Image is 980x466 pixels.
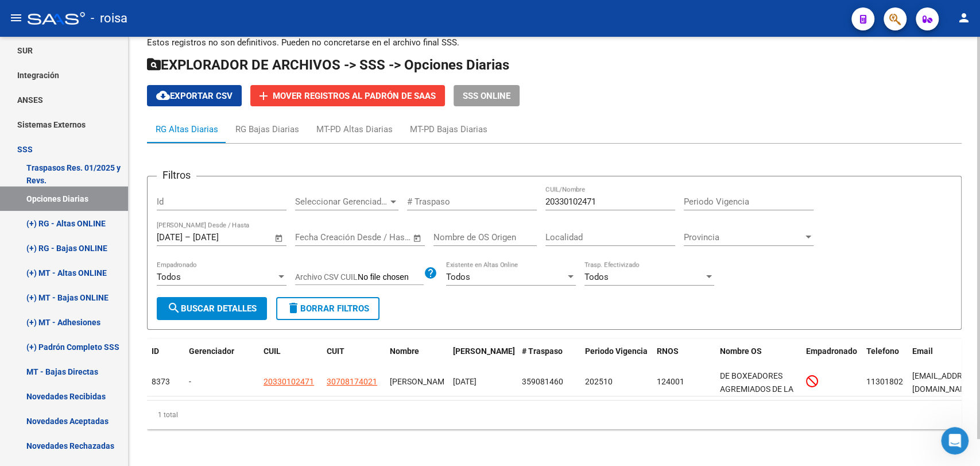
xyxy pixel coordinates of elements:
datatable-header-cell: # Traspaso [517,339,580,377]
span: DE BOXEADORES AGREMIADOS DE LA [GEOGRAPHIC_DATA] [720,371,797,407]
span: VARGASMATIASE@administracionargentina.com [912,371,978,394]
span: ID [152,346,159,356]
datatable-header-cell: Empadronado [801,339,862,377]
span: Email [912,346,933,356]
datatable-header-cell: Periodo Vigencia [580,339,652,377]
span: Nombre [390,346,419,356]
div: RG Bajas Diarias [235,123,299,136]
datatable-header-cell: Telefono [862,339,908,377]
mat-icon: cloud_download [156,88,170,102]
datatable-header-cell: Nombre OS [715,339,801,377]
span: 8373 [152,377,170,386]
input: Archivo CSV CUIL [358,272,424,283]
span: Mover registros al PADRÓN de SAAS [273,91,436,101]
input: Fecha fin [352,232,408,242]
p: Estos registros no son definitivos. Pueden no concretarse en el archivo final SSS. [147,36,962,49]
span: Gerenciador [189,346,234,356]
span: Todos [446,272,470,282]
span: Telefono [866,346,899,356]
span: Seleccionar Gerenciador [295,197,388,207]
span: CUIT [327,346,344,356]
div: MT-PD Altas Diarias [316,123,393,136]
datatable-header-cell: Gerenciador [184,339,259,377]
mat-icon: menu [9,11,23,25]
mat-icon: add [257,89,270,103]
span: # Traspaso [522,346,563,356]
div: [DATE] [453,375,513,388]
mat-icon: search [167,301,181,315]
datatable-header-cell: Nombre [385,339,448,377]
mat-icon: person [957,11,971,25]
span: 20330102471 [264,377,314,386]
input: Fecha inicio [157,232,183,242]
datatable-header-cell: ID [147,339,184,377]
span: Provincia [684,232,803,242]
span: Empadronado [806,346,857,356]
span: RNOS [657,346,679,356]
datatable-header-cell: RNOS [652,339,715,377]
div: 1 total [147,400,962,429]
div: RG Altas Diarias [156,123,218,136]
datatable-header-cell: CUIL [259,339,322,377]
span: Archivo CSV CUIL [295,272,358,282]
input: Fecha inicio [295,232,342,242]
span: SSS ONLINE [463,91,510,101]
h3: Filtros [157,167,196,183]
span: Periodo Vigencia [585,346,648,356]
span: Todos [157,272,181,282]
span: 30708174021 [327,377,377,386]
span: – [185,232,191,242]
mat-icon: delete [286,301,300,315]
button: SSS ONLINE [454,85,520,106]
span: CUIL [264,346,281,356]
button: Mover registros al PADRÓN de SAAS [250,85,445,106]
datatable-header-cell: Fecha Traspaso [448,339,517,377]
datatable-header-cell: Email [908,339,971,377]
span: [PERSON_NAME] [453,346,515,356]
span: Nombre OS [720,346,762,356]
span: EXPLORADOR DE ARCHIVOS -> SSS -> Opciones Diarias [147,57,509,73]
input: Fecha fin [193,232,249,242]
span: Borrar Filtros [286,303,369,314]
span: 1130180202 [866,377,912,386]
span: Todos [584,272,609,282]
span: 202510 [585,377,613,386]
mat-icon: help [424,266,437,280]
datatable-header-cell: CUIT [322,339,385,377]
button: Open calendar [411,232,424,245]
span: Buscar Detalles [167,303,257,314]
span: [PERSON_NAME] [390,377,451,386]
span: - roisa [91,6,127,31]
iframe: Intercom live chat [941,427,969,455]
button: Buscar Detalles [157,297,267,320]
div: MT-PD Bajas Diarias [410,123,487,136]
span: 124001 [657,377,684,386]
span: Exportar CSV [156,91,233,101]
button: Exportar CSV [147,85,242,106]
span: - [189,377,191,386]
span: 359081460 [522,377,563,386]
button: Borrar Filtros [276,297,379,320]
button: Open calendar [273,232,286,245]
